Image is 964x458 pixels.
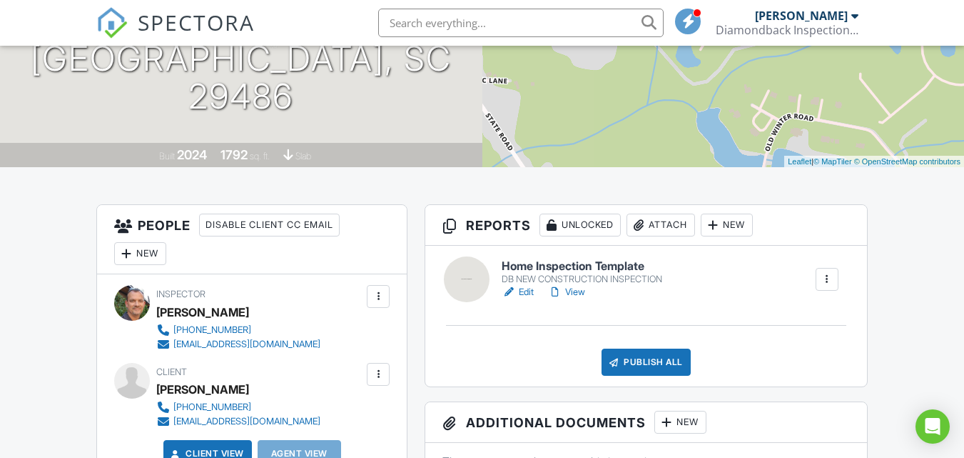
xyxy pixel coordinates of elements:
[425,205,866,246] h3: Reports
[915,409,950,444] div: Open Intercom Messenger
[156,367,187,377] span: Client
[156,400,320,414] a: [PHONE_NUMBER]
[295,151,311,161] span: slab
[156,302,249,323] div: [PERSON_NAME]
[199,214,340,237] div: Disable Client CC Email
[220,147,248,162] div: 1792
[854,157,960,166] a: © OpenStreetMap contributors
[716,23,858,37] div: Diamondback Inspection Service
[502,285,534,299] a: Edit
[96,19,255,49] a: SPECTORA
[250,151,270,161] span: sq. ft.
[159,151,175,161] span: Built
[97,205,407,274] h3: People
[156,337,320,352] a: [EMAIL_ADDRESS][DOMAIN_NAME]
[626,214,695,237] div: Attach
[138,7,255,37] span: SPECTORA
[502,260,662,273] h6: Home Inspection Template
[96,7,128,39] img: The Best Home Inspection Software - Spectora
[755,9,848,23] div: [PERSON_NAME]
[173,324,251,336] div: [PHONE_NUMBER]
[378,9,664,37] input: Search everything...
[156,414,320,429] a: [EMAIL_ADDRESS][DOMAIN_NAME]
[114,242,166,265] div: New
[654,411,706,434] div: New
[701,214,753,237] div: New
[173,416,320,427] div: [EMAIL_ADDRESS][DOMAIN_NAME]
[502,274,662,285] div: DB NEW CONSTRUCTION INSPECTION
[502,260,662,285] a: Home Inspection Template DB NEW CONSTRUCTION INSPECTION
[784,156,964,168] div: |
[602,349,691,376] div: Publish All
[23,2,460,115] h1: [STREET_ADDRESS] [GEOGRAPHIC_DATA], SC 29486
[156,289,206,299] span: Inspector
[813,157,852,166] a: © MapTiler
[788,157,811,166] a: Leaflet
[173,339,320,350] div: [EMAIL_ADDRESS][DOMAIN_NAME]
[177,147,207,162] div: 2024
[425,402,866,443] h3: Additional Documents
[539,214,621,237] div: Unlocked
[548,285,585,299] a: View
[156,323,320,337] a: [PHONE_NUMBER]
[173,402,251,413] div: [PHONE_NUMBER]
[156,379,249,400] div: [PERSON_NAME]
